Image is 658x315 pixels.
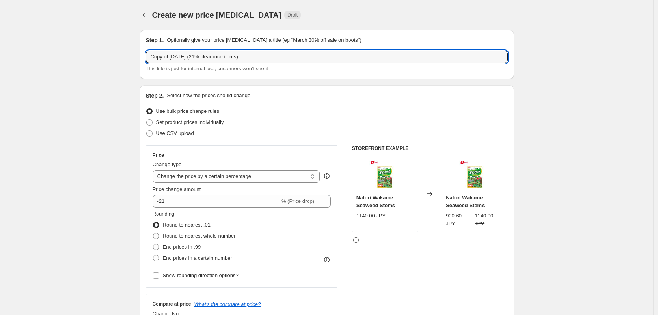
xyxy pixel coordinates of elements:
[153,152,164,158] h3: Price
[156,119,224,125] span: Set product prices individually
[146,36,164,44] h2: Step 1.
[153,195,280,208] input: -15
[146,51,508,63] input: 30% off holiday sale
[146,92,164,99] h2: Step 2.
[153,186,201,192] span: Price change amount
[163,233,236,239] span: Round to nearest whole number
[163,272,239,278] span: Show rounding direction options?
[356,195,395,208] span: Natori Wakame Seaweed Stems
[475,212,503,228] strike: 1140.00 JPY
[163,222,211,228] span: Round to nearest .01
[152,11,281,19] span: Create new price [MEDICAL_DATA]
[167,92,250,99] p: Select how the prices should change
[352,145,508,152] h6: STOREFRONT EXAMPLE
[163,244,201,250] span: End prices in .99
[153,161,182,167] span: Change type
[446,195,485,208] span: Natori Wakame Seaweed Stems
[146,66,268,71] span: This title is just for internal use, customers won't see it
[163,255,232,261] span: End prices in a certain number
[156,130,194,136] span: Use CSV upload
[459,160,490,191] img: NO-20220617135915495_80x.jpg
[323,172,331,180] div: help
[287,12,298,18] span: Draft
[446,212,472,228] div: 900.60 JPY
[194,301,261,307] button: What's the compare at price?
[156,108,219,114] span: Use bulk price change rules
[153,301,191,307] h3: Compare at price
[140,9,151,21] button: Price change jobs
[356,212,386,220] div: 1140.00 JPY
[153,211,175,217] span: Rounding
[281,198,314,204] span: % (Price drop)
[369,160,401,191] img: NO-20220617135915495_80x.jpg
[167,36,361,44] p: Optionally give your price [MEDICAL_DATA] a title (eg "March 30% off sale on boots")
